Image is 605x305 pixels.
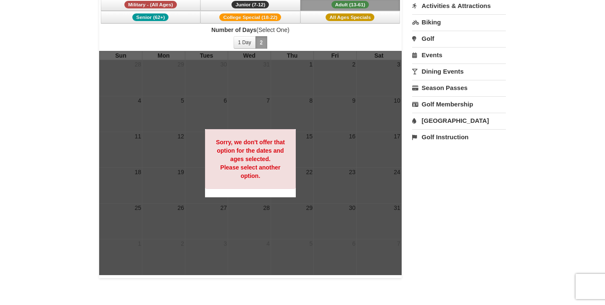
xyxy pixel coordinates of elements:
[412,113,506,128] a: [GEOGRAPHIC_DATA]
[124,1,177,8] span: Military - (All Ages)
[216,139,285,179] strong: Sorry, we don't offer that option for the dates and ages selected. Please select another option.
[326,13,374,21] span: All Ages Specials
[412,80,506,95] a: Season Passes
[412,129,506,145] a: Golf Instruction
[412,47,506,63] a: Events
[331,1,369,8] span: Adult (13-61)
[200,11,300,24] button: College Special (18-22)
[234,36,256,49] button: 1 Day
[231,1,269,8] span: Junior (7-12)
[101,11,201,24] button: Senior (62+)
[412,31,506,46] a: Golf
[219,13,281,21] span: College Special (18-22)
[412,14,506,30] a: Biking
[255,36,268,49] button: 2
[211,27,256,33] strong: Number of Days
[99,26,402,34] label: (Select One)
[412,64,506,79] a: Dining Events
[132,13,168,21] span: Senior (62+)
[300,11,400,24] button: All Ages Specials
[412,96,506,112] a: Golf Membership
